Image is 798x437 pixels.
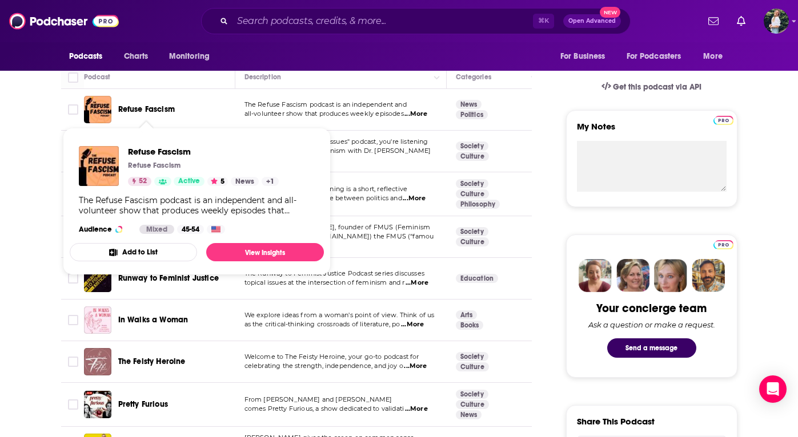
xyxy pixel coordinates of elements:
[552,46,620,67] button: open menu
[456,400,489,409] a: Culture
[456,100,482,109] a: News
[456,227,488,236] a: Society
[201,8,631,34] div: Search podcasts, credits, & more...
[692,259,725,292] img: Jon Profile
[456,310,478,319] a: Arts
[244,395,392,403] span: From [PERSON_NAME] and [PERSON_NAME]
[84,96,111,123] img: Refuse Fascism
[568,18,616,24] span: Open Advanced
[128,161,181,170] p: Refuse Fascism
[456,321,484,330] a: Books
[588,320,715,329] div: Ask a question or make a request.
[456,410,482,419] a: News
[177,225,204,234] div: 45-54
[404,110,427,119] span: ...More
[456,179,488,188] a: Society
[456,110,488,119] a: Politics
[456,141,488,151] a: Society
[404,362,427,371] span: ...More
[713,114,733,125] a: Pro website
[577,416,655,427] h3: Share This Podcast
[231,177,259,186] a: News
[118,104,175,114] span: Refuse Fascism
[244,320,400,328] span: as the critical-thinking crossroads of literature, po
[654,259,687,292] img: Jules Profile
[69,48,103,64] span: Podcasts
[70,243,197,261] button: Add to List
[560,48,605,64] span: For Business
[174,177,204,186] a: Active
[430,71,444,84] button: Column Actions
[61,46,118,67] button: open menu
[232,12,533,30] input: Search podcasts, credits, & more...
[139,225,174,234] div: Mixed
[244,100,407,108] span: The Refuse Fascism podcast is an independent and
[161,46,224,67] button: open menu
[577,121,727,141] label: My Notes
[456,200,500,209] a: Philosophy
[244,137,428,145] span: From Ms. Studios' "On the Issues" podcast, you're listening
[68,399,78,410] span: Toggle select row
[579,259,612,292] img: Sydney Profile
[118,104,175,115] a: Refuse Fascism
[244,223,431,231] span: Hosted by [PERSON_NAME], founder of FMUS (Feminism
[244,278,405,286] span: topical issues at the intersection of feminism and r
[262,177,279,186] a: +1
[527,71,541,84] button: Column Actions
[79,146,119,186] img: Refuse Fascism
[244,147,431,155] span: to Fifteen Minutes of Feminism with Dr. [PERSON_NAME]
[732,11,750,31] a: Show notifications dropdown
[84,348,111,375] img: The Feisty Heroine
[764,9,789,34] img: User Profile
[592,73,711,101] a: Get this podcast via API
[533,14,554,29] span: ⌘ K
[613,82,701,92] span: Get this podcast via API
[244,404,404,412] span: comes Pretty Furious, a show dedicated to validati
[244,110,404,118] span: all-volunteer show that produces weekly episodes
[616,259,649,292] img: Barbara Profile
[139,176,147,187] span: 52
[207,177,228,186] button: 5
[713,116,733,125] img: Podchaser Pro
[456,390,488,399] a: Society
[713,240,733,249] img: Podchaser Pro
[596,301,707,315] div: Your concierge team
[403,194,426,203] span: ...More
[117,46,155,67] a: Charts
[84,391,111,418] img: Pretty Furious
[244,362,403,370] span: celebrating the strength, independence, and joy o
[619,46,698,67] button: open menu
[68,273,78,284] span: Toggle select row
[456,274,499,283] a: Education
[128,177,151,186] a: 52
[178,176,200,187] span: Active
[244,353,419,361] span: Welcome to The Feisty Heroine, your go-to podcast for
[456,362,489,371] a: Culture
[9,10,119,32] img: Podchaser - Follow, Share and Rate Podcasts
[84,70,111,84] div: Podcast
[84,306,111,334] img: In Walks a Woman
[118,314,189,326] a: In Walks a Woman
[244,269,424,277] span: The Runway to Feminist Justice Podcast series discusses
[401,320,424,329] span: ...More
[206,243,324,261] a: View Insights
[68,104,78,115] span: Toggle select row
[79,225,130,234] h3: Audience
[627,48,681,64] span: For Podcasters
[128,146,279,157] a: Refuse Fascism
[456,237,489,246] a: Culture
[68,315,78,325] span: Toggle select row
[704,11,723,31] a: Show notifications dropdown
[764,9,789,34] button: Show profile menu
[713,238,733,249] a: Pro website
[607,338,696,358] button: Send a message
[244,194,402,202] span: podcast exploring the space between politics and
[456,152,489,161] a: Culture
[600,7,620,18] span: New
